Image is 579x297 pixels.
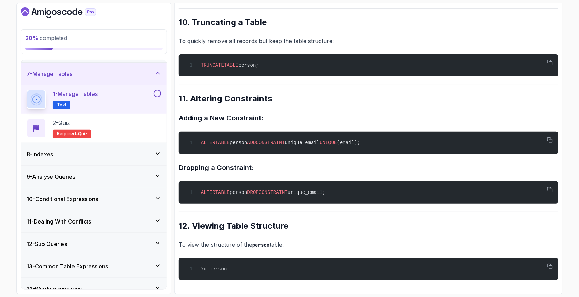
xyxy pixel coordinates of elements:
[285,140,320,146] span: unique_email
[179,17,558,28] h2: 10. Truncating a Table
[238,62,259,68] span: person;
[21,7,112,18] a: Dashboard
[21,143,167,165] button: 8-Indexes
[25,34,38,41] span: 20 %
[27,150,53,158] h3: 8 - Indexes
[230,190,247,195] span: person
[21,166,167,188] button: 9-Analyse Queries
[179,93,558,104] h2: 11. Altering Constraints
[21,210,167,232] button: 11-Dealing With Conflicts
[215,190,230,195] span: TABLE
[179,162,558,173] h3: Dropping a Constraint:
[224,62,238,68] span: TABLE
[179,112,558,123] h3: Adding a New Constraint:
[57,131,78,137] span: Required-
[27,90,161,109] button: 1-Manage TablesText
[57,102,66,108] span: Text
[288,190,325,195] span: unique_email;
[256,140,285,146] span: CONSTRAINT
[27,119,161,138] button: 2-QuizRequired-quiz
[179,36,558,46] p: To quickly remove all records but keep the table structure:
[201,266,227,272] span: \d person
[27,240,67,248] h3: 12 - Sub Queries
[179,240,558,250] p: To view the structure of the table:
[21,63,167,85] button: 7-Manage Tables
[201,62,224,68] span: TRUNCATE
[27,172,75,181] h3: 9 - Analyse Queries
[259,190,288,195] span: CONSTRAINT
[201,190,215,195] span: ALTER
[215,140,230,146] span: TABLE
[27,285,82,293] h3: 14 - Window Functions
[201,140,215,146] span: ALTER
[337,140,360,146] span: (email);
[21,255,167,277] button: 13-Common Table Expressions
[25,34,67,41] span: completed
[21,233,167,255] button: 12-Sub Queries
[53,119,70,127] p: 2 - Quiz
[179,220,558,231] h2: 12. Viewing Table Structure
[252,242,269,248] code: person
[27,217,91,226] h3: 11 - Dealing With Conflicts
[27,70,72,78] h3: 7 - Manage Tables
[27,262,108,270] h3: 13 - Common Table Expressions
[53,90,98,98] p: 1 - Manage Tables
[247,190,259,195] span: DROP
[230,140,247,146] span: person
[320,140,337,146] span: UNIQUE
[27,195,98,203] h3: 10 - Conditional Expressions
[21,188,167,210] button: 10-Conditional Expressions
[247,140,256,146] span: ADD
[78,131,87,137] span: quiz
